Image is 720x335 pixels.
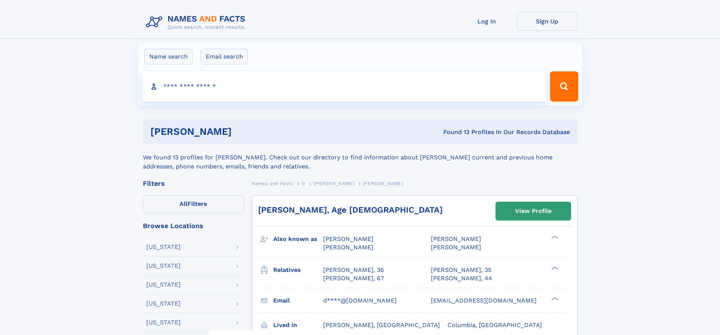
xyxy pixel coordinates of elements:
span: [PERSON_NAME] [314,181,354,186]
span: Columbia, [GEOGRAPHIC_DATA] [447,321,542,329]
span: [EMAIL_ADDRESS][DOMAIN_NAME] [431,297,537,304]
img: Logo Names and Facts [143,12,252,32]
div: [US_STATE] [146,263,181,269]
span: D [302,181,305,186]
span: [PERSON_NAME] [431,244,481,251]
h3: Also known as [273,233,323,245]
div: Found 13 Profiles In Our Records Database [338,128,570,136]
span: [PERSON_NAME], [GEOGRAPHIC_DATA] [323,321,440,329]
div: Filters [143,180,244,187]
div: ❯ [550,235,559,240]
a: [PERSON_NAME], 35 [431,266,491,274]
div: ❯ [550,296,559,301]
div: [US_STATE] [146,320,181,326]
a: [PERSON_NAME], 36 [323,266,384,274]
a: Sign Up [517,12,578,31]
h3: Relatives [273,264,323,276]
h3: Lived in [273,319,323,332]
button: Search Button [550,71,578,102]
div: ❯ [550,266,559,270]
a: D [302,179,305,188]
h3: Email [273,294,323,307]
span: [PERSON_NAME] [431,235,481,242]
span: [PERSON_NAME] [323,235,373,242]
div: We found 13 profiles for [PERSON_NAME]. Check out our directory to find information about [PERSON... [143,144,578,171]
h1: [PERSON_NAME] [150,127,338,136]
span: All [180,200,187,207]
label: Email search [201,49,248,65]
a: [PERSON_NAME], 44 [431,274,492,283]
div: [US_STATE] [146,244,181,250]
label: Filters [143,195,244,213]
a: Names and Facts [252,179,293,188]
a: Log In [457,12,517,31]
a: [PERSON_NAME] [314,179,354,188]
div: [US_STATE] [146,301,181,307]
label: Name search [144,49,193,65]
div: Browse Locations [143,222,244,229]
span: [PERSON_NAME] [323,244,373,251]
a: [PERSON_NAME], 67 [323,274,384,283]
input: search input [142,71,547,102]
a: [PERSON_NAME], Age [DEMOGRAPHIC_DATA] [258,205,443,215]
div: [US_STATE] [146,282,181,288]
span: [PERSON_NAME] [363,181,403,186]
div: View Profile [515,202,551,220]
a: View Profile [496,202,571,220]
